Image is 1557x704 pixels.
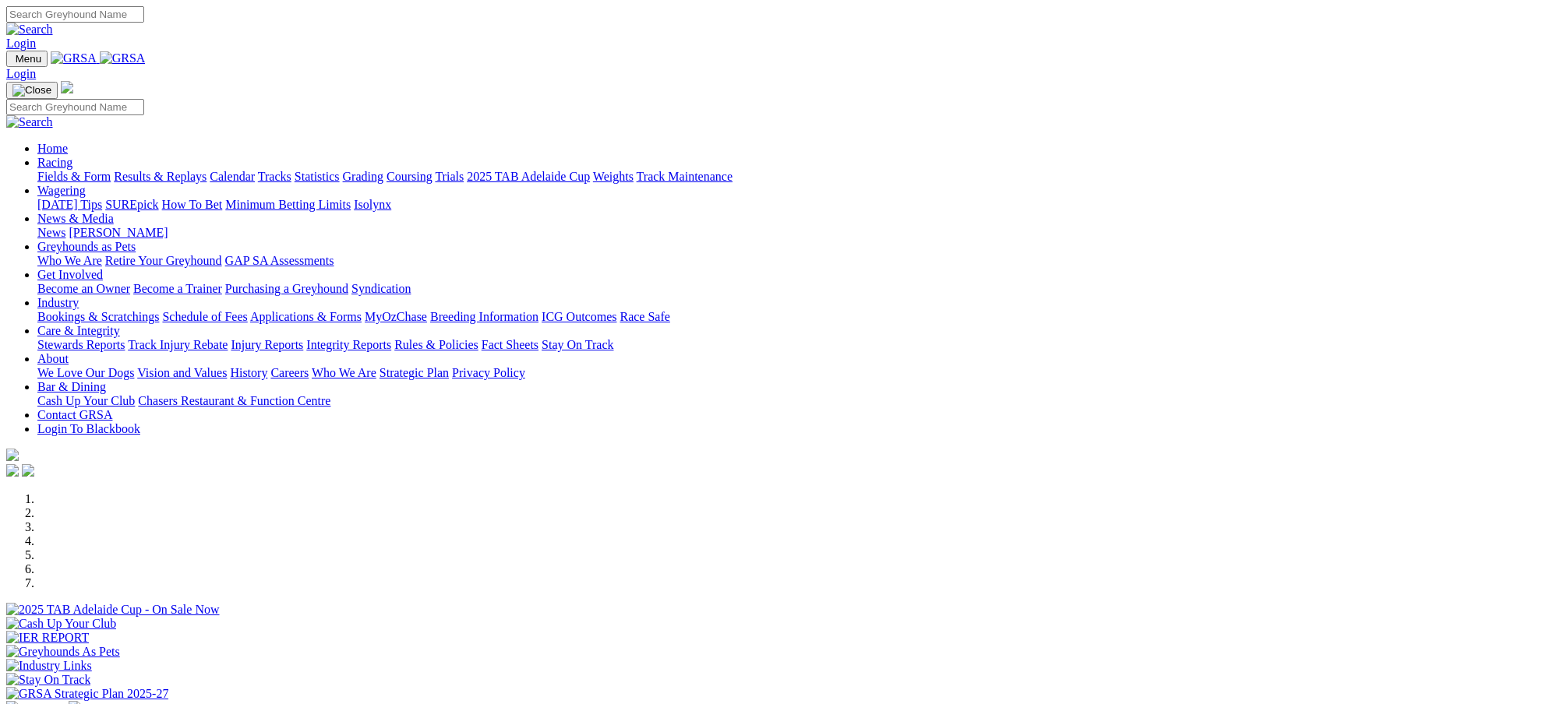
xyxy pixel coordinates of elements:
[6,464,19,477] img: facebook.svg
[225,198,351,211] a: Minimum Betting Limits
[6,115,53,129] img: Search
[295,170,340,183] a: Statistics
[6,23,53,37] img: Search
[162,198,223,211] a: How To Bet
[225,282,348,295] a: Purchasing a Greyhound
[37,310,159,323] a: Bookings & Scratchings
[230,366,267,379] a: History
[133,282,222,295] a: Become a Trainer
[37,338,1551,352] div: Care & Integrity
[452,366,525,379] a: Privacy Policy
[37,212,114,225] a: News & Media
[430,310,538,323] a: Breeding Information
[37,184,86,197] a: Wagering
[6,659,92,673] img: Industry Links
[37,142,68,155] a: Home
[105,254,222,267] a: Retire Your Greyhound
[37,282,130,295] a: Become an Owner
[37,380,106,393] a: Bar & Dining
[37,366,1551,380] div: About
[37,170,1551,184] div: Racing
[6,687,168,701] img: GRSA Strategic Plan 2025-27
[37,338,125,351] a: Stewards Reports
[542,338,613,351] a: Stay On Track
[593,170,634,183] a: Weights
[37,282,1551,296] div: Get Involved
[354,198,391,211] a: Isolynx
[6,645,120,659] img: Greyhounds As Pets
[270,366,309,379] a: Careers
[37,240,136,253] a: Greyhounds as Pets
[37,198,102,211] a: [DATE] Tips
[6,67,36,80] a: Login
[37,422,140,435] a: Login To Blackbook
[37,352,69,365] a: About
[12,84,51,97] img: Close
[343,170,383,183] a: Grading
[387,170,432,183] a: Coursing
[61,81,73,93] img: logo-grsa-white.png
[482,338,538,351] a: Fact Sheets
[37,408,112,421] a: Contact GRSA
[37,394,1551,408] div: Bar & Dining
[542,310,616,323] a: ICG Outcomes
[6,449,19,461] img: logo-grsa-white.png
[100,51,146,65] img: GRSA
[394,338,478,351] a: Rules & Policies
[258,170,291,183] a: Tracks
[37,156,72,169] a: Racing
[6,617,116,631] img: Cash Up Your Club
[435,170,464,183] a: Trials
[37,324,120,337] a: Care & Integrity
[6,82,58,99] button: Toggle navigation
[162,310,247,323] a: Schedule of Fees
[365,310,427,323] a: MyOzChase
[137,366,227,379] a: Vision and Values
[306,338,391,351] a: Integrity Reports
[6,673,90,687] img: Stay On Track
[37,198,1551,212] div: Wagering
[37,310,1551,324] div: Industry
[6,37,36,50] a: Login
[380,366,449,379] a: Strategic Plan
[351,282,411,295] a: Syndication
[37,226,65,239] a: News
[6,631,89,645] img: IER REPORT
[37,254,1551,268] div: Greyhounds as Pets
[210,170,255,183] a: Calendar
[37,226,1551,240] div: News & Media
[22,464,34,477] img: twitter.svg
[37,366,134,379] a: We Love Our Dogs
[138,394,330,407] a: Chasers Restaurant & Function Centre
[620,310,669,323] a: Race Safe
[51,51,97,65] img: GRSA
[637,170,733,183] a: Track Maintenance
[467,170,590,183] a: 2025 TAB Adelaide Cup
[6,99,144,115] input: Search
[231,338,303,351] a: Injury Reports
[6,603,220,617] img: 2025 TAB Adelaide Cup - On Sale Now
[250,310,362,323] a: Applications & Forms
[69,226,168,239] a: [PERSON_NAME]
[37,268,103,281] a: Get Involved
[6,51,48,67] button: Toggle navigation
[6,6,144,23] input: Search
[105,198,158,211] a: SUREpick
[128,338,228,351] a: Track Injury Rebate
[37,170,111,183] a: Fields & Form
[114,170,207,183] a: Results & Replays
[16,53,41,65] span: Menu
[312,366,376,379] a: Who We Are
[37,394,135,407] a: Cash Up Your Club
[37,254,102,267] a: Who We Are
[37,296,79,309] a: Industry
[225,254,334,267] a: GAP SA Assessments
